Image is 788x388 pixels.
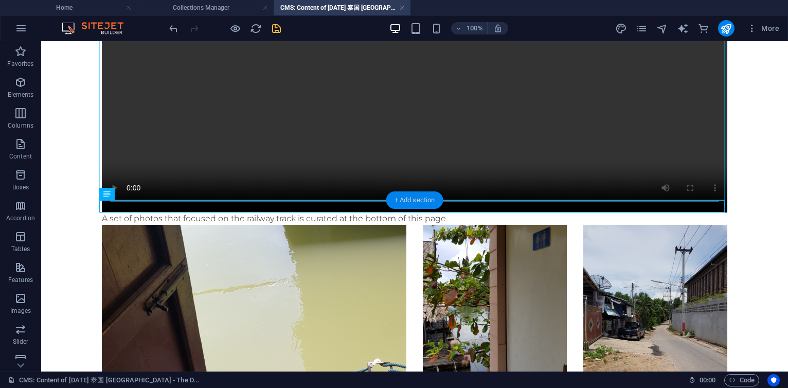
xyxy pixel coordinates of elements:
[697,22,710,34] button: commerce
[636,23,648,34] i: Pages (Ctrl+Alt+S)
[656,23,668,34] i: Navigator
[720,23,732,34] i: Publish
[12,183,29,191] p: Boxes
[451,22,488,34] button: 100%
[167,22,180,34] button: undo
[6,214,35,222] p: Accordion
[747,23,779,33] span: More
[677,22,689,34] button: text_generator
[700,374,715,386] span: 00 00
[677,23,689,34] i: AI Writer
[59,22,136,34] img: Editor Logo
[743,20,783,37] button: More
[467,22,483,34] h6: 100%
[697,23,709,34] i: Commerce
[767,374,780,386] button: Usercentrics
[656,22,669,34] button: navigator
[274,2,410,13] h4: CMS: Content of [DATE] 泰国 [GEOGRAPHIC_DATA] - The D...
[493,24,503,33] i: On resize automatically adjust zoom level to fit chosen device.
[615,23,627,34] i: Design (Ctrl+Alt+Y)
[615,22,628,34] button: design
[8,91,34,99] p: Elements
[724,374,759,386] button: Code
[718,20,735,37] button: publish
[249,22,262,34] button: reload
[13,338,29,346] p: Slider
[11,245,30,253] p: Tables
[137,2,274,13] h4: Collections Manager
[707,376,708,384] span: :
[636,22,648,34] button: pages
[229,22,241,34] button: Click here to leave preview mode and continue editing
[8,121,33,130] p: Columns
[7,60,33,68] p: Favorites
[10,307,31,315] p: Images
[729,374,755,386] span: Code
[168,23,180,34] i: Undo: Delete elements (Ctrl+Z)
[689,374,716,386] h6: Session time
[8,276,33,284] p: Features
[270,22,282,34] button: save
[386,191,443,209] div: + Add section
[9,152,32,161] p: Content
[271,23,282,34] i: Save (Ctrl+S)
[8,374,200,386] a: Click to cancel selection. Double-click to open Pages
[250,23,262,34] i: Reload page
